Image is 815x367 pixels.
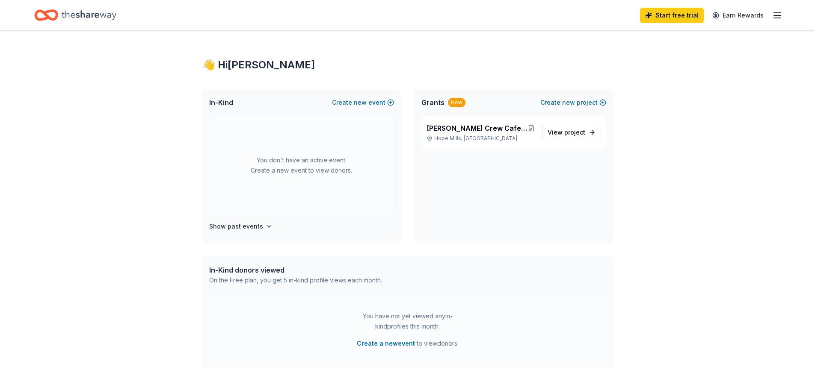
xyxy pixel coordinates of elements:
span: Grants [421,97,445,108]
button: Createnewproject [540,97,606,108]
span: new [354,97,367,108]
span: [PERSON_NAME] Crew Cafe and General Store at [GEOGRAPHIC_DATA] [427,123,528,133]
span: In-Kind [209,97,233,108]
span: to view donors . [357,338,459,349]
span: new [562,97,575,108]
div: New [448,98,465,107]
p: Hope Mills, [GEOGRAPHIC_DATA] [427,135,535,142]
div: 👋 Hi [PERSON_NAME] [202,58,613,72]
div: You have not yet viewed any in-kind profiles this month. [354,311,461,332]
a: Home [34,5,116,25]
span: project [564,129,585,136]
a: View project [542,125,601,140]
div: In-Kind donors viewed [209,265,382,275]
button: Create a newevent [357,338,415,349]
a: Start free trial [640,8,704,23]
div: On the Free plan, you get 5 in-kind profile views each month. [209,275,382,285]
button: Createnewevent [332,97,394,108]
a: Earn Rewards [707,8,769,23]
button: Show past events [209,221,273,232]
div: You don't have an active event. Create a new event to view donors. [209,116,394,214]
span: View [548,127,585,138]
h4: Show past events [209,221,263,232]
